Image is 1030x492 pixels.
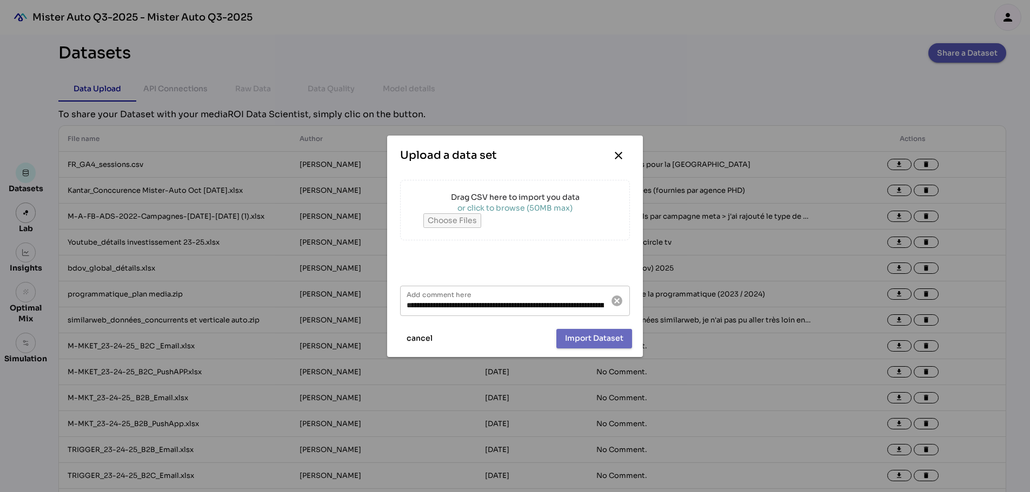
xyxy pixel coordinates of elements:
[398,329,441,348] button: cancel
[565,332,623,345] span: Import Dataset
[612,149,625,162] i: close
[400,148,497,163] div: Upload a data set
[556,329,632,348] button: Import Dataset
[423,203,607,213] div: or click to browse (50MB max)
[407,286,604,316] input: Add comment here
[407,332,433,345] span: cancel
[423,192,607,203] div: Drag CSV here to import you data
[610,294,623,307] i: Clear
